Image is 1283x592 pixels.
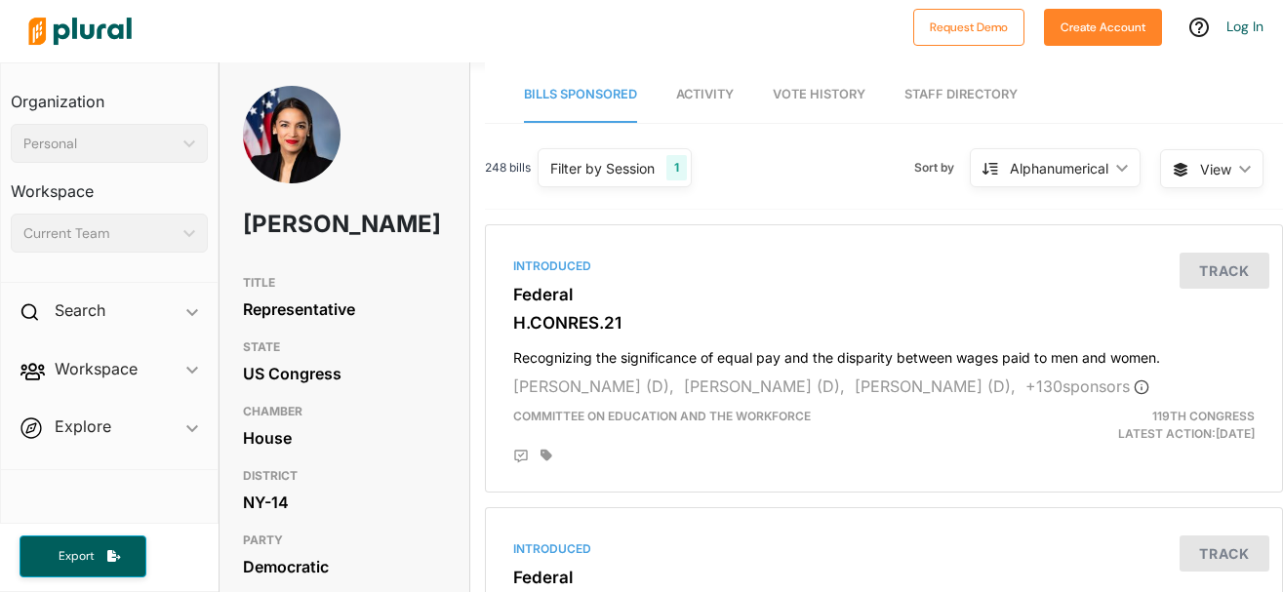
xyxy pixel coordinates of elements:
div: Add tags [541,449,552,462]
span: 119th Congress [1152,409,1255,423]
div: US Congress [243,359,446,388]
a: Request Demo [913,16,1024,36]
h3: Organization [11,73,208,116]
button: Request Demo [913,9,1024,46]
div: Current Team [23,223,176,244]
a: Activity [676,67,734,123]
div: NY-14 [243,488,446,517]
button: Export [20,535,146,577]
span: Committee on Education and the Workforce [513,409,811,423]
h3: Federal [513,568,1255,587]
h1: [PERSON_NAME] [243,195,365,254]
span: + 130 sponsor s [1025,376,1149,396]
span: View [1200,159,1231,179]
h2: Search [55,299,105,321]
span: [PERSON_NAME] (D), [513,376,674,396]
div: Add Position Statement [513,449,529,464]
h3: STATE [243,335,446,359]
h4: Recognizing the significance of equal pay and the disparity between wages paid to men and women. [513,340,1255,367]
div: 1 [666,155,687,180]
div: Alphanumerical [1010,158,1108,178]
button: Create Account [1044,9,1162,46]
span: Bills Sponsored [524,87,637,101]
h3: Workspace [11,163,208,206]
h3: Federal [513,285,1255,304]
span: Vote History [773,87,865,101]
div: Democratic [243,552,446,581]
a: Vote History [773,67,865,123]
span: [PERSON_NAME] (D), [684,376,845,396]
span: 248 bills [485,159,531,177]
span: Sort by [914,159,970,177]
span: [PERSON_NAME] (D), [855,376,1016,396]
button: Track [1180,535,1269,572]
div: Introduced [513,540,1255,558]
div: Representative [243,295,446,324]
a: Create Account [1044,16,1162,36]
a: Log In [1226,18,1263,35]
span: Export [45,548,107,565]
div: House [243,423,446,453]
button: Track [1180,253,1269,289]
h3: CHAMBER [243,400,446,423]
span: Activity [676,87,734,101]
div: Latest Action: [DATE] [1013,408,1269,443]
div: Introduced [513,257,1255,275]
h3: TITLE [243,271,446,295]
a: Bills Sponsored [524,67,637,123]
div: Filter by Session [550,158,655,178]
div: Personal [23,134,176,154]
h3: H.CONRES.21 [513,313,1255,333]
a: Staff Directory [904,67,1018,123]
h3: DISTRICT [243,464,446,488]
img: Headshot of Alexandria Ocasio-Cortez [243,86,341,205]
h3: PARTY [243,529,446,552]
